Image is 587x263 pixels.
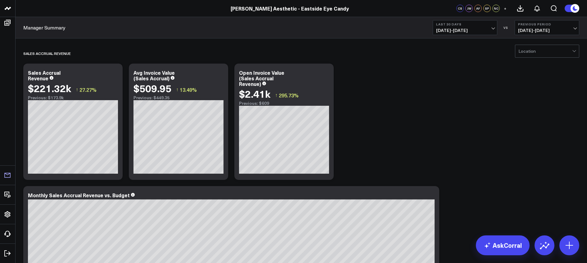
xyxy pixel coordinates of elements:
div: Open Invoice Value (Sales Accrual Revenue) [239,69,284,87]
div: Previous: $449.35 [133,95,224,100]
span: [DATE] - [DATE] [518,28,576,33]
div: NC [492,5,500,12]
div: Avg Invoice Value (Sales Accrual) [133,69,175,82]
span: ↑ [76,86,78,94]
a: [PERSON_NAME] Aesthetic - Eastside Eye Candy [231,5,349,12]
a: AskCorral [476,235,530,255]
span: [DATE] - [DATE] [436,28,494,33]
div: CS [456,5,464,12]
div: VS [500,26,512,29]
div: SP [483,5,491,12]
div: Monthly Sales Accrual Revenue vs. Budget [28,192,130,198]
span: ↑ [275,91,278,99]
div: Sales Accrual Revenue [28,69,61,82]
div: Previous: $173.9k [28,95,118,100]
button: Last 30 Days[DATE]-[DATE] [433,20,497,35]
div: JW [465,5,473,12]
div: Previous: $609 [239,101,329,106]
span: + [504,6,507,11]
button: Previous Period[DATE]-[DATE] [515,20,579,35]
span: 13.49% [180,86,197,93]
b: Previous Period [518,22,576,26]
span: 295.73% [279,92,299,99]
div: Sales Accrual Revenue [23,46,71,60]
div: $509.95 [133,82,171,94]
span: ↑ [176,86,178,94]
div: AF [474,5,482,12]
a: Manager Summary [23,24,65,31]
div: $2.41k [239,88,270,99]
b: Last 30 Days [436,22,494,26]
button: + [501,5,509,12]
div: $221.32k [28,82,71,94]
span: 27.27% [79,86,97,93]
